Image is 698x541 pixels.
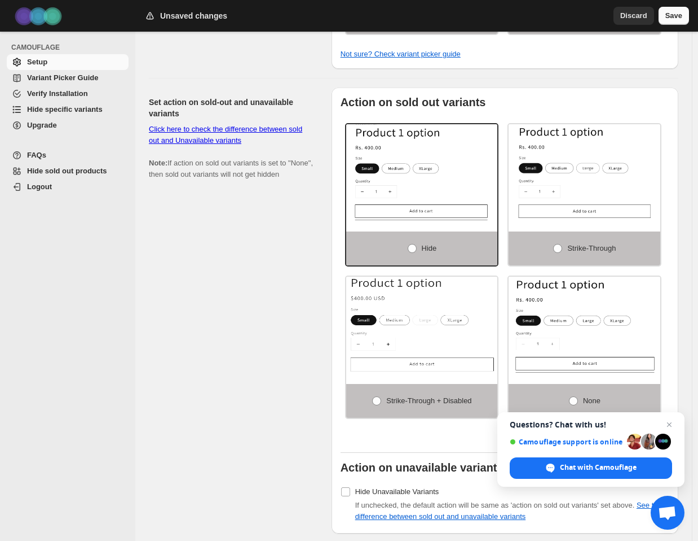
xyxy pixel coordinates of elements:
[125,67,190,74] div: Keywords by Traffic
[422,244,437,252] span: Hide
[355,487,439,496] span: Hide Unavailable Variants
[32,18,55,27] div: v 4.0.25
[510,457,672,479] span: Chat with Camouflage
[7,86,129,102] a: Verify Installation
[27,58,47,66] span: Setup
[43,67,101,74] div: Domain Overview
[30,66,39,75] img: tab_domain_overview_orange.svg
[583,396,600,405] span: None
[149,125,302,145] a: Click here to check the difference between sold out and Unavailable variants
[355,501,662,521] span: If unchecked, the default action will be same as 'action on sold out variants' set above.
[7,70,129,86] a: Variant Picker Guide
[27,73,98,82] span: Variant Picker Guide
[149,125,313,178] span: If action on sold out variants is set to "None", then sold out variants will not get hidden
[7,54,129,70] a: Setup
[18,18,27,27] img: logo_orange.svg
[112,66,121,75] img: tab_keywords_by_traffic_grey.svg
[386,396,471,405] span: Strike-through + Disabled
[149,97,313,119] h2: Set action on sold-out and unavailable variants
[7,102,129,117] a: Hide specific variants
[18,29,27,38] img: website_grey.svg
[27,89,88,98] span: Verify Installation
[341,50,461,58] a: Not sure? Check variant picker guide
[7,117,129,133] a: Upgrade
[11,43,130,52] span: CAMOUFLAGE
[346,124,498,220] img: Hide
[567,244,616,252] span: Strike-through
[149,159,167,167] b: Note:
[651,496,684,530] a: Open chat
[27,105,103,114] span: Hide specific variants
[510,420,672,429] span: Questions? Chat with us!
[341,461,503,474] b: Action on unavailable variants
[7,179,129,195] a: Logout
[560,463,637,473] span: Chat with Camouflage
[27,121,57,129] span: Upgrade
[7,163,129,179] a: Hide sold out products
[27,167,107,175] span: Hide sold out products
[509,124,660,220] img: Strike-through
[160,10,227,21] h2: Unsaved changes
[613,7,654,25] button: Discard
[7,147,129,163] a: FAQs
[27,151,46,159] span: FAQs
[509,277,660,373] img: None
[665,10,682,21] span: Save
[341,96,486,108] b: Action on sold out variants
[510,438,623,446] span: Camouflage support is online
[27,182,52,191] span: Logout
[620,10,647,21] span: Discard
[346,277,498,373] img: Strike-through + Disabled
[29,29,124,38] div: Domain: [DOMAIN_NAME]
[659,7,689,25] button: Save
